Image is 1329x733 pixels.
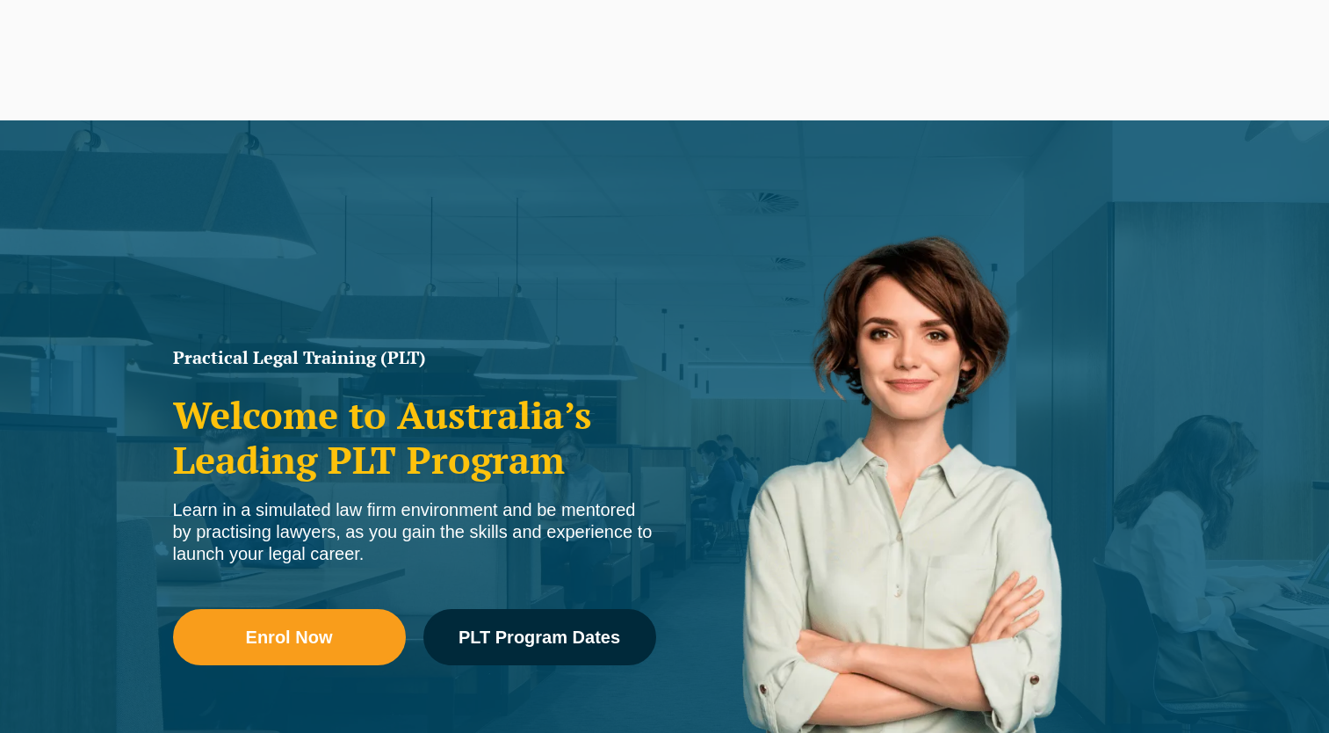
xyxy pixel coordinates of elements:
h2: Welcome to Australia’s Leading PLT Program [173,393,656,482]
a: PLT Program Dates [423,609,656,665]
span: PLT Program Dates [459,628,620,646]
span: Enrol Now [246,628,333,646]
div: Learn in a simulated law firm environment and be mentored by practising lawyers, as you gain the ... [173,499,656,565]
h1: Practical Legal Training (PLT) [173,349,656,366]
a: Enrol Now [173,609,406,665]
